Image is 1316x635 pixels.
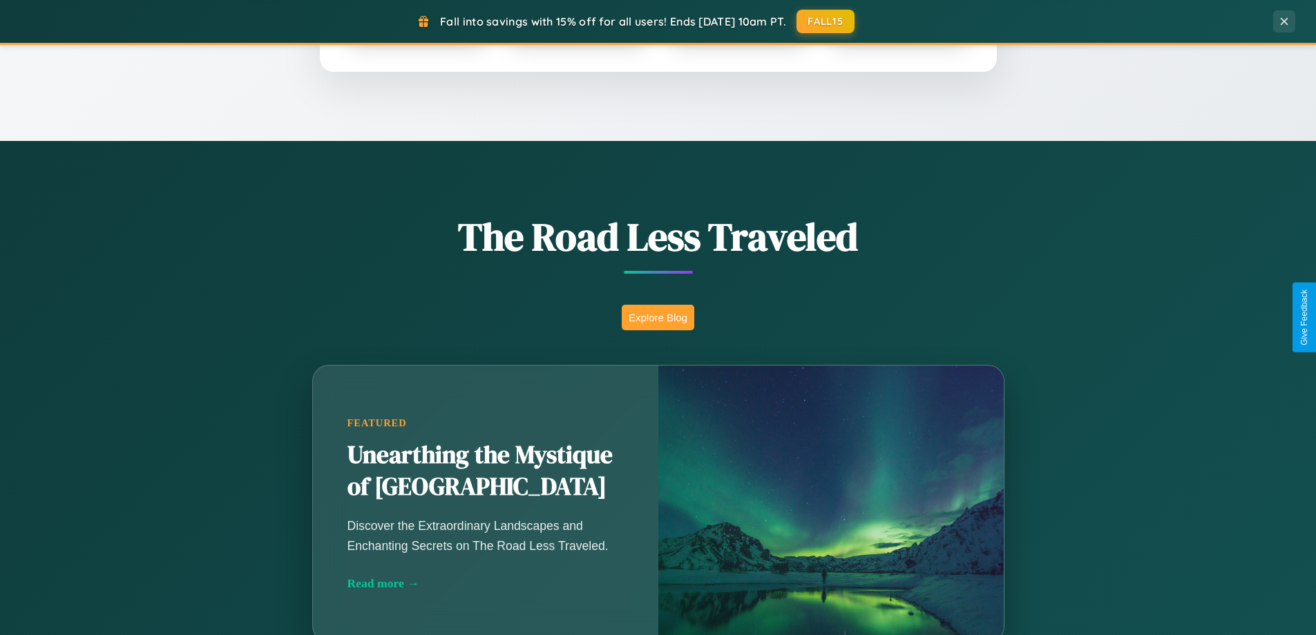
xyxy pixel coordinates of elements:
span: Fall into savings with 15% off for all users! Ends [DATE] 10am PT. [440,15,786,28]
button: Explore Blog [622,305,694,330]
div: Give Feedback [1299,290,1309,345]
p: Discover the Extraordinary Landscapes and Enchanting Secrets on The Road Less Traveled. [347,516,624,555]
button: FALL15 [797,10,855,33]
div: Featured [347,417,624,429]
h1: The Road Less Traveled [244,210,1073,263]
h2: Unearthing the Mystique of [GEOGRAPHIC_DATA] [347,439,624,503]
div: Read more → [347,576,624,591]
